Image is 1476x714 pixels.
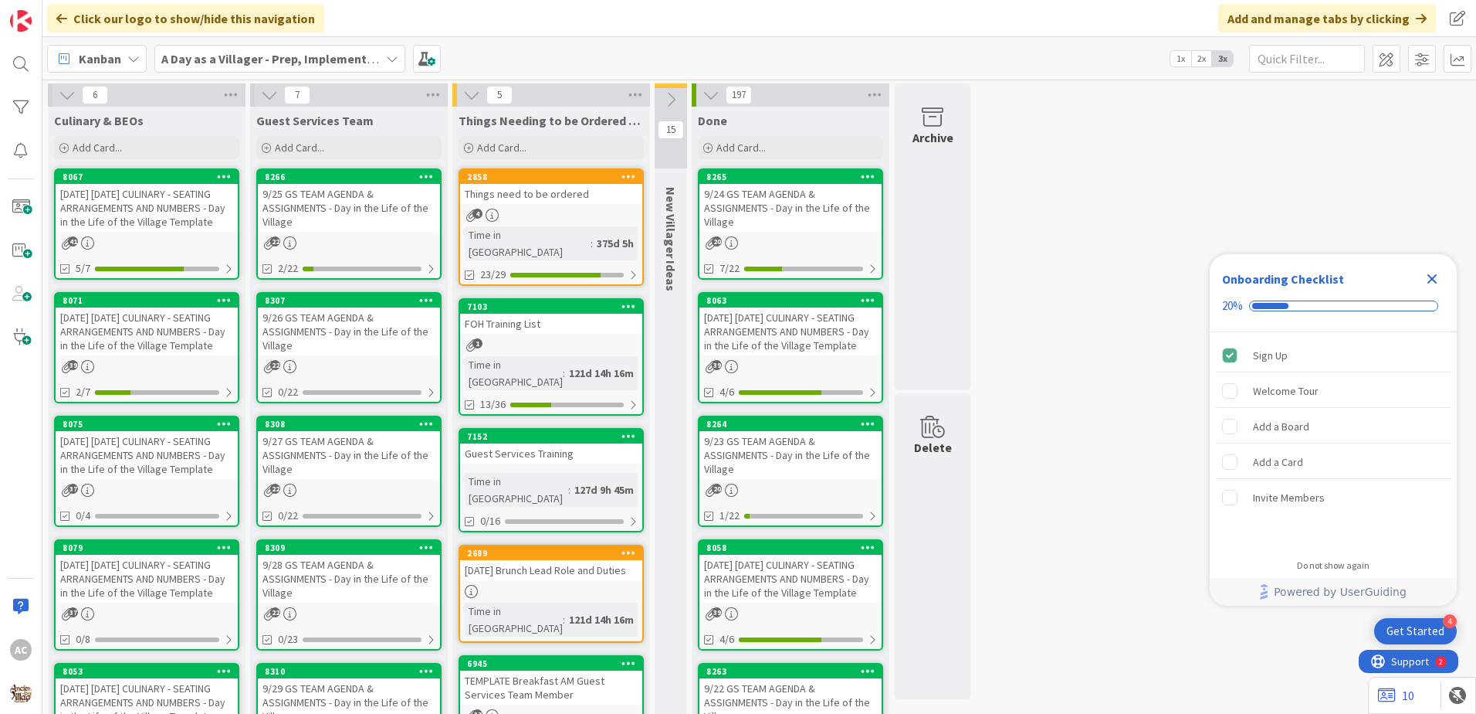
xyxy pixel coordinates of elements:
div: 2858Things need to be ordered [460,170,642,204]
div: 7103 [467,301,642,312]
div: 8053 [63,666,238,677]
div: FOH Training List [460,314,642,334]
div: [DATE] Brunch Lead Role and Duties [460,560,642,580]
div: Sign Up is complete. [1216,338,1451,372]
img: Visit kanbanzone.com [10,10,32,32]
div: 9/26 GS TEAM AGENDA & ASSIGNMENTS - Day in the Life of the Village [258,308,440,355]
span: 7/22 [719,260,740,277]
div: 7103 [460,300,642,314]
div: 8263 [699,665,882,678]
span: 0/22 [278,508,298,524]
span: 20 [712,236,722,246]
span: Culinary & BEOs [54,113,144,128]
div: 127d 9h 45m [570,481,638,498]
div: Add a Card [1253,453,1303,471]
div: Archive [912,128,953,147]
div: Time in [GEOGRAPHIC_DATA] [465,473,568,507]
img: avatar [10,682,32,704]
span: 23/29 [480,267,506,283]
span: Add Card... [275,141,324,155]
div: Time in [GEOGRAPHIC_DATA] [465,356,563,390]
div: 2858 [467,172,642,182]
div: 7152 [467,431,642,442]
div: Onboarding Checklist [1222,270,1344,288]
div: 8310 [258,665,440,678]
div: [DATE] [DATE] CULINARY - SEATING ARRANGEMENTS AND NUMBERS - Day in the Life of the Village Template [699,308,882,355]
span: 197 [726,86,752,104]
div: 8067[DATE] [DATE] CULINARY - SEATING ARRANGEMENTS AND NUMBERS - Day in the Life of the Village Te... [56,170,238,232]
div: 121d 14h 16m [565,365,638,382]
span: 4/6 [719,631,734,648]
span: Support [32,2,70,21]
span: 20 [712,484,722,494]
div: 83089/27 GS TEAM AGENDA & ASSIGNMENTS - Day in the Life of the Village [258,417,440,479]
div: 82649/23 GS TEAM AGENDA & ASSIGNMENTS - Day in the Life of the Village [699,417,882,479]
span: Add Card... [716,141,766,155]
div: 8307 [258,294,440,308]
span: 4/6 [719,384,734,400]
div: 8309 [258,541,440,555]
span: : [591,235,593,252]
div: 2689 [460,546,642,560]
div: 8067 [56,170,238,184]
span: 6 [82,86,108,104]
div: 9/25 GS TEAM AGENDA & ASSIGNMENTS - Day in the Life of the Village [258,184,440,232]
input: Quick Filter... [1249,45,1365,73]
div: Add a Board [1253,417,1309,436]
div: 8058 [699,541,882,555]
div: 8071 [63,295,238,306]
span: 22 [270,484,280,494]
div: 8075 [63,419,238,430]
div: 9/24 GS TEAM AGENDA & ASSIGNMENTS - Day in the Life of the Village [699,184,882,232]
div: 8310 [265,666,440,677]
div: 4 [1443,614,1457,628]
div: Checklist progress: 20% [1222,299,1444,313]
span: Guest Services Team [256,113,374,128]
span: 7 [284,86,310,104]
div: 8263 [706,666,882,677]
div: 8079 [56,541,238,555]
span: 39 [712,360,722,370]
div: 7152 [460,430,642,444]
span: 4 [472,209,482,219]
div: 8058[DATE] [DATE] CULINARY - SEATING ARRANGEMENTS AND NUMBERS - Day in the Life of the Village Te... [699,541,882,603]
div: Sign Up [1253,346,1288,365]
div: 8266 [258,170,440,184]
span: : [568,481,570,498]
span: 22 [270,360,280,370]
span: 1 [472,338,482,348]
span: Add Card... [477,141,526,155]
div: 8063 [699,294,882,308]
div: Open Get Started checklist, remaining modules: 4 [1374,618,1457,644]
div: 8071 [56,294,238,308]
span: 1x [1170,51,1191,66]
span: 39 [68,360,78,370]
span: Powered by UserGuiding [1274,583,1407,601]
span: Done [698,113,727,128]
span: : [563,365,565,382]
span: 0/8 [76,631,90,648]
div: Invite Members [1253,488,1325,507]
div: [DATE] [DATE] CULINARY - SEATING ARRANGEMENTS AND NUMBERS - Day in the Life of the Village Template [56,184,238,232]
div: 8079[DATE] [DATE] CULINARY - SEATING ARRANGEMENTS AND NUMBERS - Day in the Life of the Village Te... [56,541,238,603]
div: AC [10,639,32,661]
div: 8264 [699,417,882,431]
div: 8266 [265,172,440,182]
div: [DATE] [DATE] CULINARY - SEATING ARRANGEMENTS AND NUMBERS - Day in the Life of the Village Template [699,555,882,603]
div: Add a Board is incomplete. [1216,410,1451,444]
div: 8307 [265,295,440,306]
div: 8053 [56,665,238,678]
span: 37 [68,484,78,494]
div: 8309 [265,542,440,553]
div: 8058 [706,542,882,553]
span: 2/22 [278,260,298,277]
div: 2689[DATE] Brunch Lead Role and Duties [460,546,642,580]
div: Close Checklist [1420,267,1444,291]
span: 0/23 [278,631,298,648]
div: 6945 [467,658,642,669]
div: 8075[DATE] [DATE] CULINARY - SEATING ARRANGEMENTS AND NUMBERS - Day in the Life of the Village Te... [56,417,238,479]
span: Kanban [79,49,121,68]
div: Time in [GEOGRAPHIC_DATA] [465,226,591,260]
span: New Villager Ideas [663,187,679,291]
div: 8265 [699,170,882,184]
